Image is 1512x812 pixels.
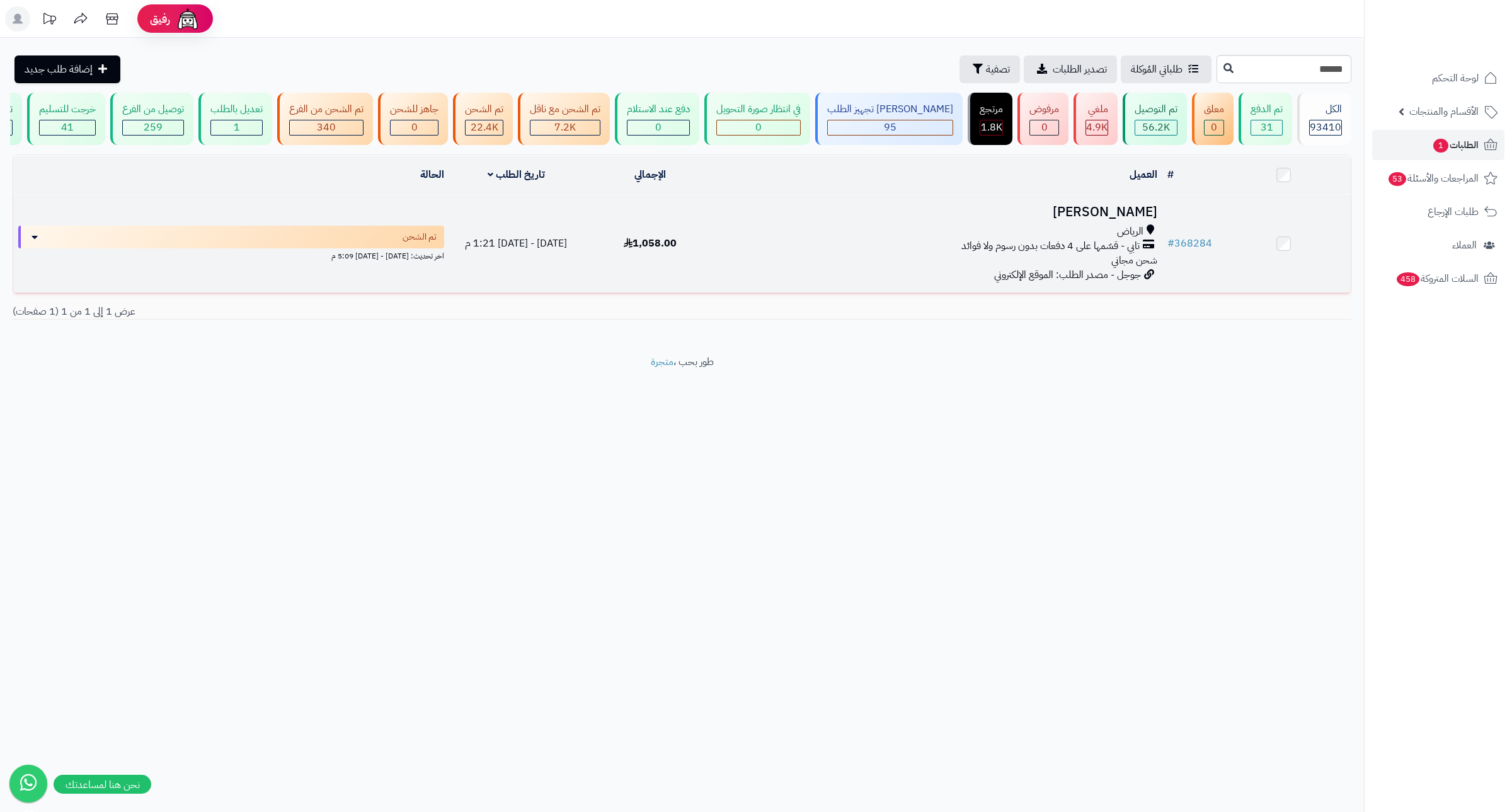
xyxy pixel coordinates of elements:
[18,248,444,262] div: اخر تحديث: [DATE] - [DATE] 5:09 م
[39,102,96,117] div: خرجت للتسليم
[466,120,503,135] div: 22425
[61,120,74,135] span: 41
[25,62,93,77] span: إضافة طلب جديد
[1189,93,1236,145] a: معلق 0
[391,120,438,135] div: 0
[175,6,200,32] img: ai-face.png
[210,102,263,117] div: تعديل بالطلب
[488,167,545,182] a: تاريخ الطلب
[1251,102,1283,117] div: تم الدفع
[828,120,953,135] div: 95
[1130,167,1157,182] a: العميل
[1085,102,1108,117] div: ملغي
[961,239,1140,253] span: تابي - قسّمها على 4 دفعات بدون رسوم ولا فوائد
[530,120,600,135] div: 7223
[1211,120,1217,135] span: 0
[1426,35,1500,62] img: logo-2.png
[317,120,336,135] span: 340
[1024,55,1117,83] a: تصدير الطلبات
[25,93,108,145] a: خرجت للتسليم 41
[290,120,363,135] div: 340
[1309,102,1342,117] div: الكل
[1372,197,1504,227] a: طلبات الإرجاع
[1433,139,1448,153] span: 1
[1053,62,1107,77] span: تصدير الطلبات
[1167,167,1174,182] a: #
[465,236,567,251] span: [DATE] - [DATE] 1:21 م
[624,236,677,251] span: 1,058.00
[1121,55,1211,83] a: طلباتي المُوكلة
[515,93,612,145] a: تم الشحن مع ناقل 7.2K
[234,120,240,135] span: 1
[980,102,1003,117] div: مرتجع
[1387,170,1479,187] span: المراجعات والأسئلة
[981,120,1002,135] span: 1.8K
[1041,120,1048,135] span: 0
[1389,172,1406,186] span: 53
[716,102,801,117] div: في انتظار صورة التحويل
[1131,62,1183,77] span: طلباتي المُوكلة
[1111,253,1157,268] span: شحن مجاني
[1030,120,1058,135] div: 0
[40,120,95,135] div: 41
[755,120,762,135] span: 0
[1251,120,1282,135] div: 31
[403,231,437,243] span: تم الشحن
[530,102,600,117] div: تم الشحن مع ناقل
[612,93,702,145] a: دفع عند الاستلام 0
[1120,93,1189,145] a: تم التوصيل 56.2K
[827,102,953,117] div: [PERSON_NAME] تجهيز الطلب
[634,167,666,182] a: الإجمالي
[1135,102,1177,117] div: تم التوصيل
[1071,93,1120,145] a: ملغي 4.9K
[1167,236,1212,251] a: #368284
[289,102,364,117] div: تم الشحن من الفرع
[1452,236,1477,254] span: العملاء
[554,120,576,135] span: 7.2K
[1029,102,1059,117] div: مرفوض
[655,120,661,135] span: 0
[122,102,184,117] div: توصيل من الفرع
[1372,230,1504,260] a: العملاء
[1409,103,1479,120] span: الأقسام والمنتجات
[1205,120,1223,135] div: 0
[717,120,800,135] div: 0
[3,304,682,319] div: عرض 1 إلى 1 من 1 (1 صفحات)
[813,93,965,145] a: [PERSON_NAME] تجهيز الطلب 95
[1236,93,1295,145] a: تم الدفع 31
[722,205,1157,219] h3: [PERSON_NAME]
[108,93,196,145] a: توصيل من الفرع 259
[994,267,1141,282] span: جوجل - مصدر الطلب: الموقع الإلكتروني
[150,11,170,26] span: رفيق
[144,120,163,135] span: 259
[275,93,375,145] a: تم الشحن من الفرع 340
[123,120,183,135] div: 259
[1372,163,1504,194] a: المراجعات والأسئلة53
[986,62,1010,77] span: تصفية
[1372,63,1504,93] a: لوحة التحكم
[33,6,65,35] a: تحديثات المنصة
[471,120,498,135] span: 22.4K
[375,93,450,145] a: جاهز للشحن 0
[959,55,1020,83] button: تصفية
[1372,130,1504,160] a: الطلبات1
[1395,270,1479,287] span: السلات المتروكة
[702,93,813,145] a: في انتظار صورة التحويل 0
[1135,120,1177,135] div: 56211
[627,102,690,117] div: دفع عند الاستلام
[1428,203,1479,221] span: طلبات الإرجاع
[1372,264,1504,294] a: السلات المتروكة458
[1086,120,1108,135] span: 4.9K
[196,93,275,145] a: تعديل بالطلب 1
[1204,102,1224,117] div: معلق
[651,354,673,369] a: متجرة
[1261,120,1273,135] span: 31
[1015,93,1071,145] a: مرفوض 0
[1142,120,1170,135] span: 56.2K
[1117,224,1143,239] span: الرياض
[1432,69,1479,87] span: لوحة التحكم
[1295,93,1354,145] a: الكل93410
[211,120,262,135] div: 1
[1310,120,1341,135] span: 93410
[627,120,689,135] div: 0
